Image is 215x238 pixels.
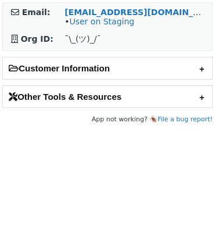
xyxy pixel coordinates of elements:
[21,34,53,44] strong: Org ID:
[64,17,134,26] span: •
[64,34,101,44] span: ¯\_(ツ)_/¯
[22,8,51,17] strong: Email:
[3,57,212,79] h2: Customer Information
[157,116,213,123] a: File a bug report!
[2,114,213,125] footer: App not working? 🪳
[3,86,212,107] h2: Other Tools & Resources
[69,17,134,26] a: User on Staging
